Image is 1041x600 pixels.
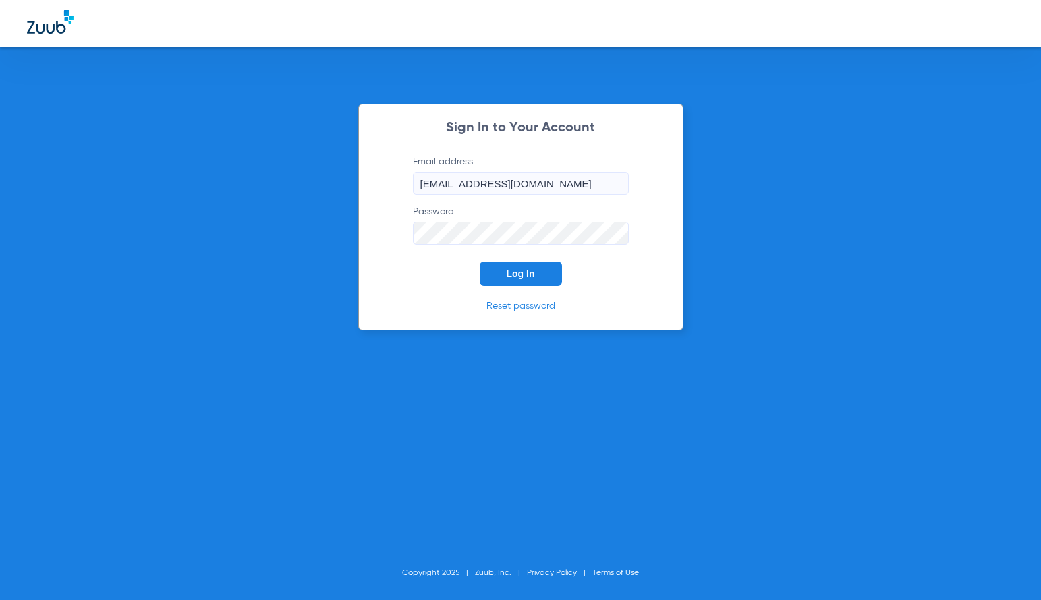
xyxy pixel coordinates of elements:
label: Email address [413,155,629,195]
input: Email address [413,172,629,195]
span: Log In [507,268,535,279]
h2: Sign In to Your Account [393,121,649,135]
li: Zuub, Inc. [475,566,527,580]
button: Log In [480,262,562,286]
img: Zuub Logo [27,10,74,34]
iframe: Chat Widget [974,535,1041,600]
input: Password [413,222,629,245]
a: Reset password [486,301,555,311]
a: Privacy Policy [527,569,577,577]
li: Copyright 2025 [402,566,475,580]
a: Terms of Use [592,569,639,577]
label: Password [413,205,629,245]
